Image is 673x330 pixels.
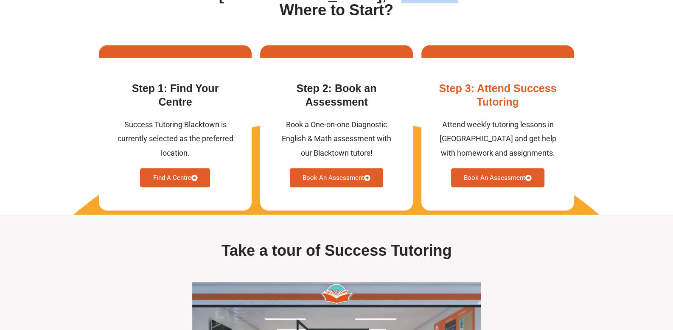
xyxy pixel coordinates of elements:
[532,235,673,330] iframe: Chat Widget
[438,81,557,109] h3: Step 3: Attend Success Tutoring
[116,117,235,160] div: Success Tutoring Blacktown is currently selected as the preferred location.
[277,117,396,160] div: Book a One-on-one Diagnostic English & Math assessment with our Blacktown tutors!
[116,81,235,109] h3: Step 1: Find Your Centre
[277,81,396,109] h3: Step 2: Book an Assessment
[438,117,557,160] div: Attend weekly tutoring lessons in [GEOGRAPHIC_DATA] and get help with homework and assignments.​
[140,168,210,187] a: Find A Centre
[121,241,552,261] h2: Take a tour of Success Tutoring
[451,168,544,187] a: Book An Assessment
[290,168,383,187] a: Book An Assessment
